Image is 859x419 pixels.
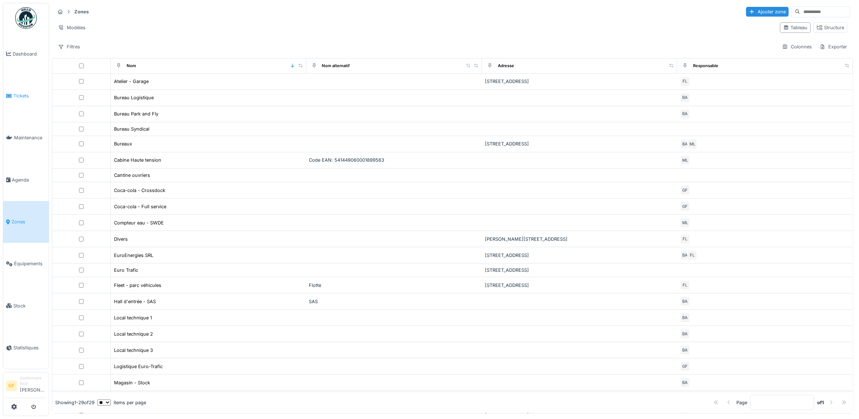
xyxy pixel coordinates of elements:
div: GF [680,201,690,211]
div: BA [680,377,690,388]
div: Exporter [816,42,850,52]
a: Dashboard [3,33,49,75]
div: BA [680,345,690,355]
span: Dashboard [13,51,46,57]
div: FL [680,280,690,290]
div: Nom [127,63,136,69]
div: Atelier - Garage [114,78,149,85]
div: Local technique 2 [114,331,153,337]
span: Agenda [12,176,46,183]
a: Agenda [3,159,49,201]
div: Bureau Logistique [114,94,154,101]
strong: of 1 [817,399,824,406]
div: Magasin - Stock [114,379,150,386]
div: BA [680,139,690,149]
div: Page [736,399,747,406]
div: Divers [114,236,128,243]
div: BA [680,109,690,119]
div: Nom alternatif [322,63,350,69]
div: [STREET_ADDRESS] [485,78,674,85]
div: Flotte [309,282,479,289]
div: Coca-cola - Crossdock [114,187,165,194]
div: Code EAN: 541449060001899563 [309,157,479,163]
div: BA [680,93,690,103]
div: [PERSON_NAME][STREET_ADDRESS] [485,236,674,243]
span: Statistiques [13,344,46,351]
div: Coca-cola - Full service [114,203,166,210]
a: Stock [3,285,49,327]
li: [PERSON_NAME] [20,375,46,396]
a: Zones [3,201,49,243]
div: GF [680,185,690,195]
div: Fleet - parc véhicules [114,282,161,289]
div: items per page [97,399,146,406]
div: Cabine Haute tension [114,157,161,163]
div: Local technique 3 [114,347,153,354]
div: Showing 1 - 29 of 29 [55,399,95,406]
div: Bureaux [114,140,132,147]
div: Euro Trafic [114,267,138,274]
div: Adresse [498,63,514,69]
div: Ajouter zone [746,7,789,17]
div: BA [680,296,690,306]
span: Stock [13,302,46,309]
div: Filtres [55,42,83,52]
div: Logistique Euro-Trafic [114,363,163,370]
div: ML [680,218,690,228]
div: [STREET_ADDRESS] [485,252,674,259]
div: Cantine ouvriers [114,172,150,179]
div: Hall d'entrée - SAS [114,298,156,305]
div: FL [680,77,690,87]
div: [STREET_ADDRESS] [485,267,674,274]
li: GF [6,380,17,391]
span: Équipements [14,260,46,267]
span: Tickets [13,92,46,99]
a: Maintenance [3,117,49,159]
div: Bureau Syndical [114,126,149,132]
div: ML [687,139,697,149]
span: Maintenance [14,134,46,141]
div: SAS [309,298,479,305]
div: Gestionnaire local [20,375,46,387]
div: Colonnes [779,42,815,52]
div: FL [687,250,697,260]
div: BA [680,329,690,339]
div: ML [680,155,690,165]
strong: Zones [71,8,92,15]
div: [STREET_ADDRESS] [485,140,674,147]
div: EuroEnergies SRL [114,252,153,259]
a: Statistiques [3,327,49,369]
span: Zones [12,218,46,225]
a: Équipements [3,243,49,285]
div: Structure [817,24,844,31]
a: GF Gestionnaire local[PERSON_NAME] [6,375,46,398]
div: Compteur eau - SWDE [114,219,164,226]
div: BA [680,313,690,323]
div: Responsable [693,63,718,69]
div: [STREET_ADDRESS] [485,282,674,289]
div: FL [680,234,690,244]
div: GF [680,361,690,371]
img: Badge_color-CXgf-gQk.svg [15,7,37,29]
div: Bureau Park and Fly [114,110,158,117]
a: Tickets [3,75,49,117]
div: Local technique 1 [114,314,152,321]
div: Modèles [55,22,89,33]
div: Tableau [783,24,807,31]
div: BA [680,250,690,260]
